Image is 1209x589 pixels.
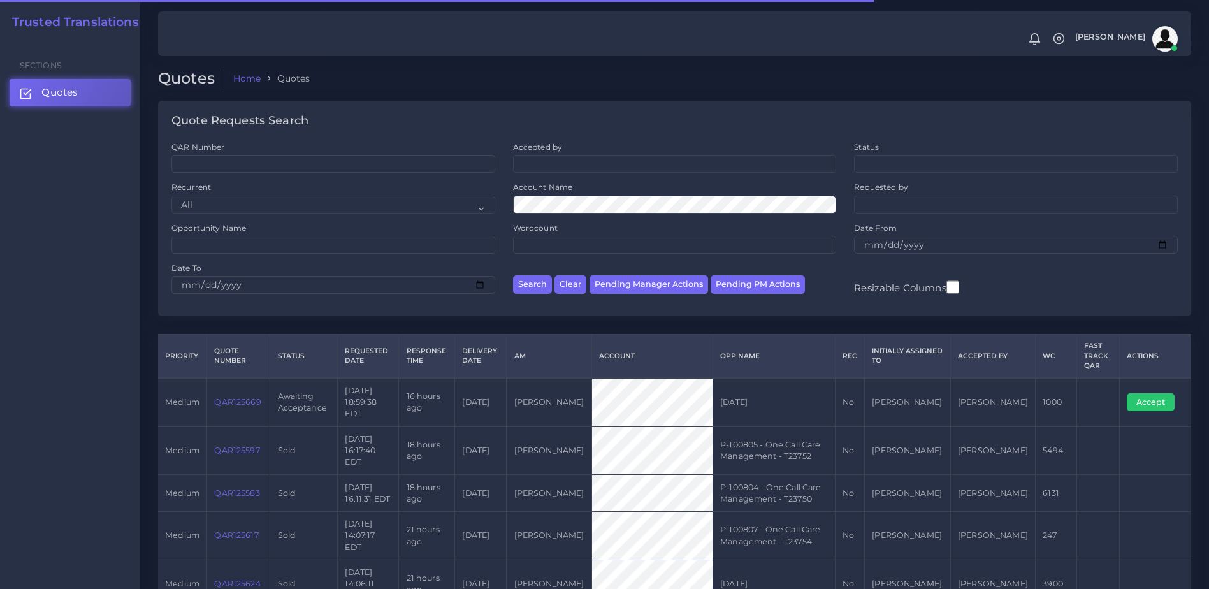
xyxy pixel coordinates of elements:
td: Awaiting Acceptance [270,378,338,426]
th: Initially Assigned to [865,335,951,378]
a: QAR125669 [214,397,261,407]
span: [PERSON_NAME] [1075,33,1145,41]
td: Sold [270,475,338,512]
button: Clear [554,275,586,294]
td: [PERSON_NAME] [950,426,1035,475]
td: No [835,475,864,512]
th: Status [270,335,338,378]
a: QAR125583 [214,488,259,498]
td: 5494 [1036,426,1077,475]
td: [PERSON_NAME] [950,475,1035,512]
button: Pending Manager Actions [590,275,708,294]
td: 18 hours ago [399,475,455,512]
th: AM [507,335,591,378]
td: [DATE] 16:17:40 EDT [338,426,399,475]
label: QAR Number [171,142,224,152]
th: Requested Date [338,335,399,378]
th: Accepted by [950,335,1035,378]
span: medium [165,579,199,588]
td: 16 hours ago [399,378,455,426]
td: P-100807 - One Call Care Management - T23754 [713,512,835,560]
label: Resizable Columns [854,279,959,295]
span: Quotes [41,85,78,99]
label: Accepted by [513,142,563,152]
label: Account Name [513,182,573,193]
td: 21 hours ago [399,512,455,560]
button: Pending PM Actions [711,275,805,294]
th: Fast Track QAR [1077,335,1119,378]
td: 6131 [1036,475,1077,512]
a: QAR125597 [214,446,259,455]
td: [DATE] [713,378,835,426]
th: WC [1036,335,1077,378]
span: medium [165,530,199,540]
span: Sections [20,61,62,70]
td: [DATE] 16:11:31 EDT [338,475,399,512]
td: [PERSON_NAME] [950,512,1035,560]
td: 18 hours ago [399,426,455,475]
button: Search [513,275,552,294]
label: Recurrent [171,182,211,193]
a: Trusted Translations [3,15,139,30]
td: [PERSON_NAME] [865,475,951,512]
td: No [835,378,864,426]
th: REC [835,335,864,378]
span: medium [165,488,199,498]
label: Date From [854,222,897,233]
td: [DATE] [455,512,507,560]
td: 1000 [1036,378,1077,426]
td: [PERSON_NAME] [950,378,1035,426]
td: [DATE] [455,426,507,475]
td: P-100805 - One Call Care Management - T23752 [713,426,835,475]
td: [PERSON_NAME] [865,426,951,475]
td: No [835,426,864,475]
label: Date To [171,263,201,273]
a: QAR125617 [214,530,258,540]
td: Sold [270,426,338,475]
td: [DATE] [455,378,507,426]
th: Actions [1119,335,1191,378]
h4: Quote Requests Search [171,114,308,128]
h2: Quotes [158,69,224,88]
li: Quotes [261,72,310,85]
span: medium [165,397,199,407]
a: [PERSON_NAME]avatar [1069,26,1182,52]
img: avatar [1152,26,1178,52]
td: [PERSON_NAME] [507,475,591,512]
th: Account [591,335,713,378]
td: No [835,512,864,560]
td: P-100804 - One Call Care Management - T23750 [713,475,835,512]
td: [PERSON_NAME] [865,378,951,426]
th: Opp Name [713,335,835,378]
button: Accept [1127,393,1175,411]
label: Opportunity Name [171,222,246,233]
label: Requested by [854,182,908,193]
td: 247 [1036,512,1077,560]
td: [PERSON_NAME] [507,512,591,560]
th: Quote Number [207,335,270,378]
td: [DATE] 18:59:38 EDT [338,378,399,426]
a: QAR125624 [214,579,260,588]
a: Quotes [10,79,131,106]
label: Wordcount [513,222,558,233]
td: [PERSON_NAME] [865,512,951,560]
th: Priority [158,335,207,378]
span: medium [165,446,199,455]
th: Response Time [399,335,455,378]
th: Delivery Date [455,335,507,378]
td: [DATE] 14:07:17 EDT [338,512,399,560]
td: [DATE] [455,475,507,512]
input: Resizable Columns [946,279,959,295]
td: [PERSON_NAME] [507,426,591,475]
a: Accept [1127,396,1184,406]
td: [PERSON_NAME] [507,378,591,426]
td: Sold [270,512,338,560]
label: Status [854,142,879,152]
a: Home [233,72,261,85]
